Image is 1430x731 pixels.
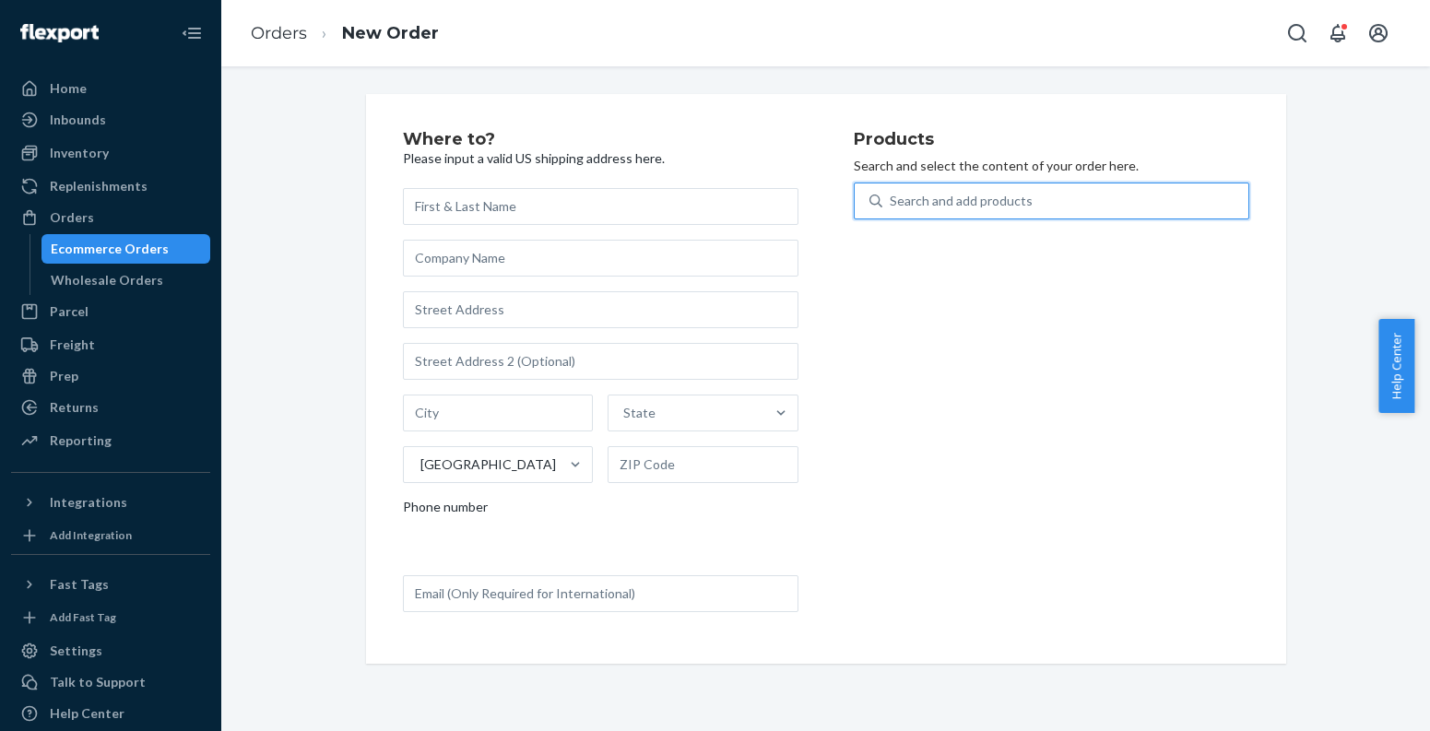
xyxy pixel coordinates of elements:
[20,24,99,42] img: Flexport logo
[11,105,210,135] a: Inbounds
[173,15,210,52] button: Close Navigation
[50,336,95,354] div: Freight
[50,642,102,660] div: Settings
[11,361,210,391] a: Prep
[403,149,798,168] p: Please input a valid US shipping address here.
[51,271,163,289] div: Wholesale Orders
[11,171,210,201] a: Replenishments
[11,636,210,666] a: Settings
[11,607,210,629] a: Add Fast Tag
[50,673,146,691] div: Talk to Support
[41,234,211,264] a: Ecommerce Orders
[11,297,210,326] a: Parcel
[419,455,420,474] input: [GEOGRAPHIC_DATA]
[11,330,210,360] a: Freight
[854,157,1249,175] p: Search and select the content of your order here.
[251,23,307,43] a: Orders
[50,367,78,385] div: Prep
[420,455,556,474] div: [GEOGRAPHIC_DATA]
[11,667,210,697] a: Talk to Support
[1360,15,1397,52] button: Open account menu
[403,498,488,524] span: Phone number
[11,488,210,517] button: Integrations
[41,265,211,295] a: Wholesale Orders
[50,609,116,625] div: Add Fast Tag
[50,575,109,594] div: Fast Tags
[50,493,127,512] div: Integrations
[403,131,798,149] h2: Where to?
[50,208,94,227] div: Orders
[403,240,798,277] input: Company Name
[11,525,210,547] a: Add Integration
[403,188,798,225] input: First & Last Name
[1378,319,1414,413] button: Help Center
[236,6,454,61] ol: breadcrumbs
[403,291,798,328] input: Street Address
[11,393,210,422] a: Returns
[1319,15,1356,52] button: Open notifications
[403,395,594,431] input: City
[11,570,210,599] button: Fast Tags
[50,177,148,195] div: Replenishments
[403,575,798,612] input: Email (Only Required for International)
[890,192,1033,210] div: Search and add products
[623,404,656,422] div: State
[342,23,439,43] a: New Order
[50,704,124,723] div: Help Center
[50,398,99,417] div: Returns
[11,699,210,728] a: Help Center
[11,203,210,232] a: Orders
[50,79,87,98] div: Home
[854,131,1249,149] h2: Products
[50,527,132,543] div: Add Integration
[11,426,210,455] a: Reporting
[51,240,169,258] div: Ecommerce Orders
[403,343,798,380] input: Street Address 2 (Optional)
[50,144,109,162] div: Inventory
[1279,15,1316,52] button: Open Search Box
[608,446,798,483] input: ZIP Code
[50,302,89,321] div: Parcel
[50,431,112,450] div: Reporting
[11,138,210,168] a: Inventory
[50,111,106,129] div: Inbounds
[11,74,210,103] a: Home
